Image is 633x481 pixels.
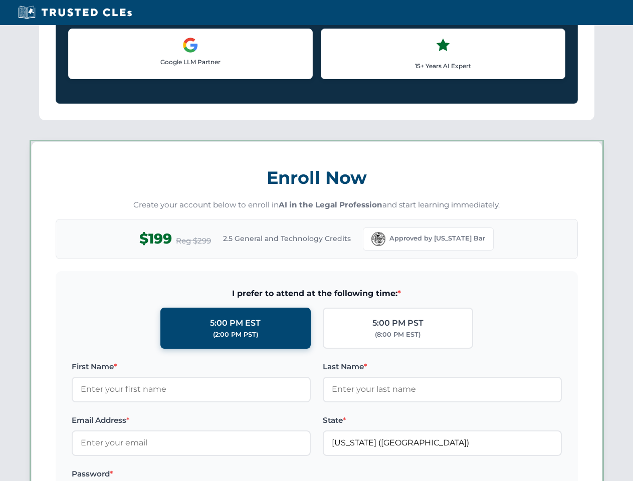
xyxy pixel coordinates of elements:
div: 5:00 PM EST [210,317,261,330]
p: Google LLM Partner [77,57,304,67]
input: Enter your email [72,430,311,455]
label: First Name [72,361,311,373]
span: 2.5 General and Technology Credits [223,233,351,244]
span: Approved by [US_STATE] Bar [389,233,485,244]
input: Enter your last name [323,377,562,402]
img: Florida Bar [371,232,385,246]
label: Last Name [323,361,562,373]
p: Create your account below to enroll in and start learning immediately. [56,199,578,211]
div: (2:00 PM PST) [213,330,258,340]
span: I prefer to attend at the following time: [72,287,562,300]
strong: AI in the Legal Profession [279,200,382,209]
span: Reg $299 [176,235,211,247]
div: (8:00 PM EST) [375,330,420,340]
input: Enter your first name [72,377,311,402]
label: State [323,414,562,426]
div: 5:00 PM PST [372,317,424,330]
label: Password [72,468,311,480]
img: Google [182,37,198,53]
span: $199 [139,227,172,250]
img: Trusted CLEs [15,5,135,20]
label: Email Address [72,414,311,426]
input: Florida (FL) [323,430,562,455]
p: 15+ Years AI Expert [329,61,557,71]
h3: Enroll Now [56,162,578,193]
